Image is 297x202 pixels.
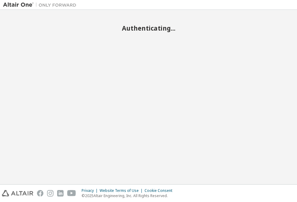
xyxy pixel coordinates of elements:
[47,190,53,196] img: instagram.svg
[82,188,100,193] div: Privacy
[100,188,145,193] div: Website Terms of Use
[2,190,33,196] img: altair_logo.svg
[3,2,79,8] img: Altair One
[3,24,294,32] h2: Authenticating...
[37,190,43,196] img: facebook.svg
[67,190,76,196] img: youtube.svg
[145,188,176,193] div: Cookie Consent
[82,193,176,198] p: © 2025 Altair Engineering, Inc. All Rights Reserved.
[57,190,64,196] img: linkedin.svg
